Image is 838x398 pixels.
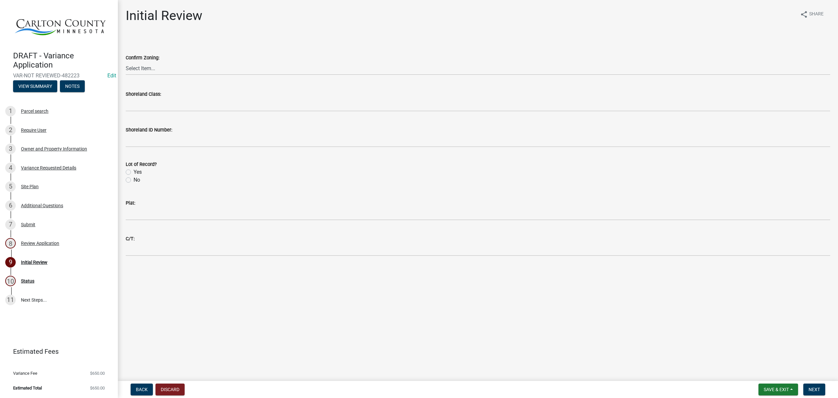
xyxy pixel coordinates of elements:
[13,7,107,44] img: Carlton County, Minnesota
[60,84,85,89] wm-modal-confirm: Notes
[13,84,57,89] wm-modal-confirm: Summary
[21,279,34,283] div: Status
[60,80,85,92] button: Notes
[13,72,105,79] span: VAR-NOT REVIEWED-482223
[21,241,59,246] div: Review Application
[21,166,76,170] div: Variance Requested Details
[126,56,159,60] label: Confirm Zoning:
[5,219,16,230] div: 7
[21,147,87,151] div: Owner and Property Information
[5,345,107,358] a: Estimated Fees
[803,384,825,395] button: Next
[126,92,161,97] label: Shoreland Class:
[21,128,46,132] div: Require User
[809,387,820,392] span: Next
[5,257,16,268] div: 9
[107,72,116,79] wm-modal-confirm: Edit Application Number
[21,222,35,227] div: Submit
[13,371,37,375] span: Variance Fee
[131,384,153,395] button: Back
[126,8,202,24] h1: Initial Review
[5,125,16,135] div: 2
[13,80,57,92] button: View Summary
[21,260,47,265] div: Initial Review
[134,168,142,176] label: Yes
[13,51,113,70] h4: DRAFT - Variance Application
[126,128,172,132] label: Shoreland ID Number:
[5,200,16,211] div: 6
[126,162,157,167] label: Lot of Record?
[758,384,798,395] button: Save & Exit
[5,163,16,173] div: 4
[126,237,135,241] label: C/T:
[90,386,105,390] span: $650.00
[5,181,16,192] div: 5
[90,371,105,375] span: $650.00
[5,276,16,286] div: 10
[134,176,140,184] label: No
[5,106,16,116] div: 1
[5,295,16,305] div: 11
[107,72,116,79] a: Edit
[21,109,48,113] div: Parcel search
[5,144,16,154] div: 3
[21,203,63,208] div: Additional Questions
[155,384,185,395] button: Discard
[764,387,789,392] span: Save & Exit
[795,8,829,21] button: shareShare
[136,387,148,392] span: Back
[13,386,42,390] span: Estimated Total
[809,10,824,18] span: Share
[800,10,808,18] i: share
[126,201,135,206] label: Plat:
[5,238,16,249] div: 8
[21,184,39,189] div: Site Plan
